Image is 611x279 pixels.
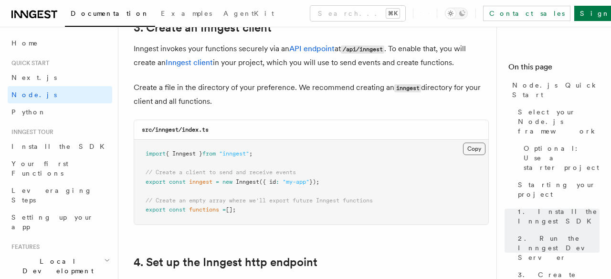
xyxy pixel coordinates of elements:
span: Setting up your app [11,213,94,231]
h4: On this page [508,61,600,77]
span: from [202,150,216,157]
span: Features [8,243,40,251]
span: Node.js [11,91,57,99]
span: Inngest tour [8,128,53,136]
p: Inngest invokes your functions securely via an at . To enable that, you will create an in your pr... [134,42,489,69]
span: ; [249,150,253,157]
span: Optional: Use a starter project [524,144,600,172]
span: "inngest" [219,150,249,157]
span: Leveraging Steps [11,187,92,204]
span: import [146,150,166,157]
a: Python [8,103,112,121]
span: Quick start [8,59,49,67]
span: "my-app" [283,179,309,185]
a: Your first Functions [8,155,112,182]
span: const [169,206,186,213]
code: src/inngest/index.ts [142,126,209,133]
span: ({ id [259,179,276,185]
code: /api/inngest [341,45,384,54]
button: Search...⌘K [310,6,405,21]
a: Leveraging Steps [8,182,112,209]
span: export [146,179,166,185]
a: Next.js [8,69,112,86]
a: Optional: Use a starter project [520,140,600,176]
a: Documentation [65,3,155,27]
code: inngest [394,84,421,92]
span: : [276,179,279,185]
button: Toggle dark mode [445,8,468,19]
span: inngest [189,179,212,185]
span: Python [11,108,46,116]
span: Your first Functions [11,160,68,177]
span: 1. Install the Inngest SDK [518,207,600,226]
a: Inngest client [166,58,213,67]
span: Next.js [11,74,57,81]
span: export [146,206,166,213]
a: API endpoint [289,44,335,53]
span: Local Development [8,257,104,276]
a: 3. Create an Inngest client [134,21,272,34]
span: // Create an empty array where we'll export future Inngest functions [146,197,373,204]
p: Create a file in the directory of your preference. We recommend creating an directory for your cl... [134,81,489,108]
a: Contact sales [483,6,570,21]
span: functions [189,206,219,213]
span: = [216,179,219,185]
a: Node.js Quick Start [508,77,600,103]
span: { Inngest } [166,150,202,157]
a: 1. Install the Inngest SDK [514,203,600,230]
a: Examples [155,3,218,26]
span: Home [11,38,38,48]
span: AgentKit [223,10,274,17]
span: Node.js Quick Start [512,80,600,100]
span: = [222,206,226,213]
button: Copy [463,143,485,155]
kbd: ⌘K [386,9,400,18]
a: Node.js [8,86,112,103]
a: 4. Set up the Inngest http endpoint [134,256,317,269]
span: Documentation [71,10,149,17]
a: Home [8,34,112,52]
a: 2. Run the Inngest Dev Server [514,230,600,266]
span: const [169,179,186,185]
span: // Create a client to send and receive events [146,169,296,176]
a: Setting up your app [8,209,112,235]
span: new [222,179,232,185]
span: Inngest [236,179,259,185]
span: 2. Run the Inngest Dev Server [518,234,600,262]
a: Starting your project [514,176,600,203]
span: }); [309,179,319,185]
a: Install the SDK [8,138,112,155]
span: Install the SDK [11,143,110,150]
a: Select your Node.js framework [514,103,600,140]
span: Select your Node.js framework [518,107,600,136]
span: Examples [161,10,212,17]
a: AgentKit [218,3,280,26]
span: Starting your project [518,180,600,199]
span: []; [226,206,236,213]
